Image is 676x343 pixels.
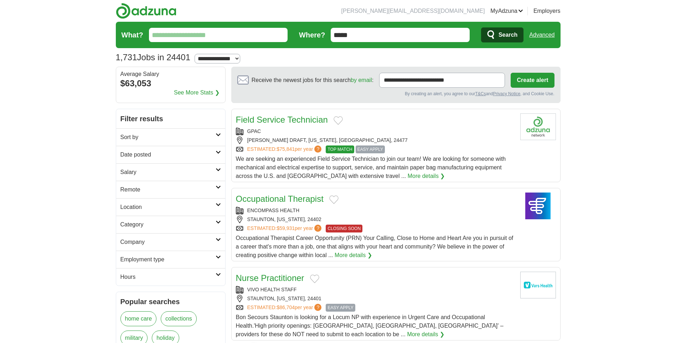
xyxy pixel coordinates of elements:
h2: Category [120,220,216,229]
a: Category [116,216,225,233]
a: Salary [116,163,225,181]
button: Search [481,27,523,42]
img: Encompass Health logo [520,193,556,219]
a: ESTIMATED:$59,931per year? [247,225,323,232]
h2: Date posted [120,150,216,159]
span: Receive the newest jobs for this search : [252,76,373,85]
h2: Company [120,238,216,246]
a: See More Stats ❯ [174,88,220,97]
span: 1,731 [116,51,137,64]
div: STAUNTON, [US_STATE], 24401 [236,295,515,302]
button: Create alert [511,73,554,88]
span: ? [314,225,321,232]
img: Company logo [520,113,556,140]
h2: Employment type [120,255,216,264]
img: Company logo [520,272,556,298]
a: Nurse Practitioner [236,273,304,283]
span: EASY APPLY [326,304,355,312]
a: Privacy Notice [493,91,520,96]
h2: Popular searches [120,296,221,307]
button: Add to favorite jobs [329,195,339,204]
div: [PERSON_NAME] DRAFT, [US_STATE], [GEOGRAPHIC_DATA], 24477 [236,137,515,144]
div: VIVO HEALTH STAFF [236,286,515,293]
label: What? [122,30,143,40]
a: Company [116,233,225,251]
span: TOP MATCH [326,145,354,153]
button: Add to favorite jobs [334,116,343,125]
div: STAUNTON, [US_STATE], 24402 [236,216,515,223]
span: We are seeking an experienced Field Service Technician to join our team! We are looking for someo... [236,156,506,179]
h2: Location [120,203,216,211]
span: CLOSING SOON [326,225,362,232]
span: Search [499,28,517,42]
a: ENCOMPASS HEALTH [247,208,300,213]
span: $59,931 [277,225,295,231]
h2: Hours [120,273,216,281]
a: Sort by [116,128,225,146]
span: $86,704 [277,304,295,310]
a: Location [116,198,225,216]
h2: Sort by [120,133,216,142]
a: MyAdzuna [490,7,523,15]
div: By creating an alert, you agree to our and , and Cookie Use. [237,91,554,97]
a: ESTIMATED:$86,704per year? [247,304,323,312]
a: More details ❯ [408,172,445,180]
a: Employment type [116,251,225,268]
a: More details ❯ [335,251,372,260]
a: ESTIMATED:$75,841per year? [247,145,323,153]
div: Average Salary [120,71,221,77]
h2: Remote [120,185,216,194]
a: collections [161,311,197,326]
span: ? [314,145,321,153]
button: Add to favorite jobs [310,275,319,283]
a: Field Service Technician [236,115,328,124]
div: GPAC [236,128,515,135]
li: [PERSON_NAME][EMAIL_ADDRESS][DOMAIN_NAME] [341,7,485,15]
a: Remote [116,181,225,198]
a: More details ❯ [407,330,444,339]
a: Employers [533,7,561,15]
span: ? [314,304,321,311]
a: Advanced [529,28,554,42]
a: Occupational Therapist [236,194,324,204]
a: home care [120,311,157,326]
h2: Filter results [116,109,225,128]
label: Where? [299,30,325,40]
span: EASY APPLY [356,145,385,153]
img: Adzuna logo [116,3,176,19]
a: Date posted [116,146,225,163]
span: Bon Secours Staunton is looking for a Locum NP with experience in Urgent Care and Occupational He... [236,314,504,337]
a: Hours [116,268,225,286]
span: $75,841 [277,146,295,152]
h1: Jobs in 24401 [116,52,191,62]
h2: Salary [120,168,216,176]
span: Occupational Therapist Career Opportunity (PRN) Your Calling, Close to Home and Heart Are you in ... [236,235,514,258]
a: by email [351,77,372,83]
a: T&Cs [475,91,486,96]
div: $63,053 [120,77,221,90]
